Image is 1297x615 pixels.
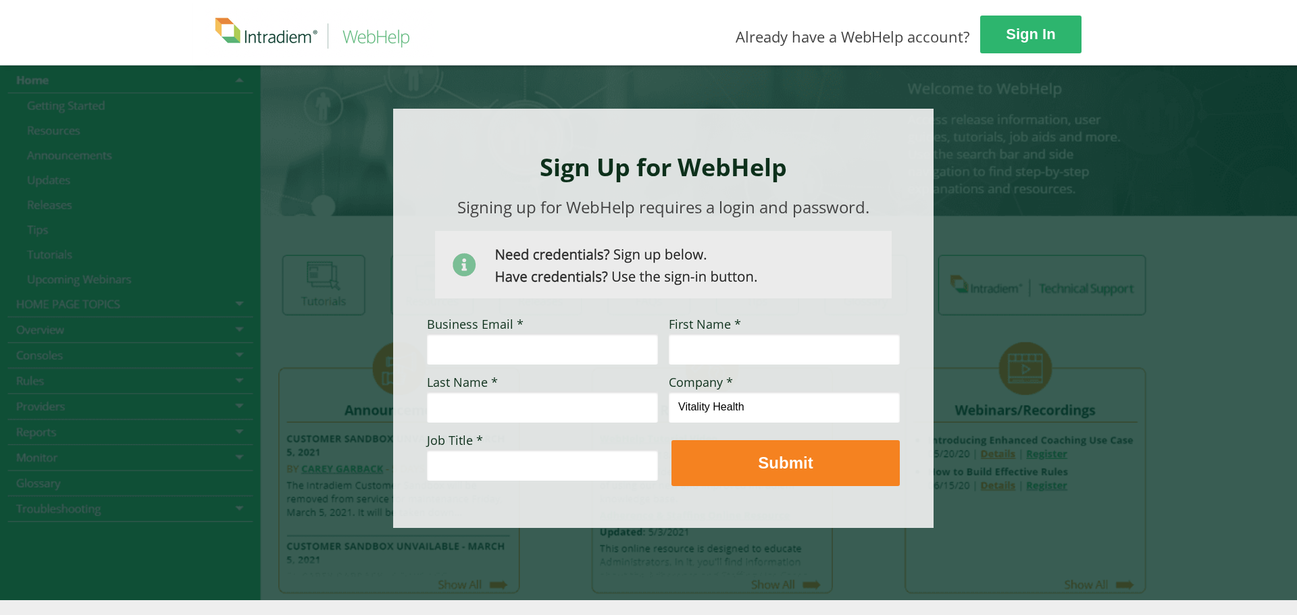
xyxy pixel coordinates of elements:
[427,432,483,448] span: Job Title *
[669,374,733,390] span: Company *
[540,151,787,184] strong: Sign Up for WebHelp
[427,316,524,332] span: Business Email *
[736,26,970,47] span: Already have a WebHelp account?
[980,16,1082,53] a: Sign In
[435,231,892,298] img: Need Credentials? Sign up below. Have Credentials? Use the sign-in button.
[671,440,900,486] button: Submit
[457,196,869,218] span: Signing up for WebHelp requires a login and password.
[669,316,741,332] span: First Name *
[427,374,498,390] span: Last Name *
[1006,26,1055,43] strong: Sign In
[758,454,813,472] strong: Submit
